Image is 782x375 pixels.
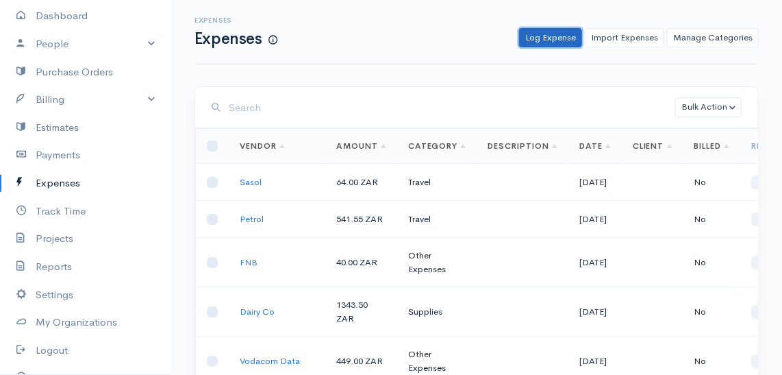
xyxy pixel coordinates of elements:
[683,287,741,337] td: No
[683,238,741,287] td: No
[194,30,277,47] h1: Expenses
[397,238,477,287] td: Other Expenses
[325,287,397,337] td: 1343.50 ZAR
[568,201,622,238] td: [DATE]
[568,287,622,337] td: [DATE]
[397,201,477,238] td: Travel
[568,164,622,201] td: [DATE]
[694,141,730,152] a: Billed
[240,355,300,367] a: Vodacom Data
[683,201,741,238] td: No
[240,256,257,268] a: FNB
[194,16,277,24] h6: Expenses
[397,164,477,201] td: Travel
[397,287,477,337] td: Supplies
[229,94,675,122] input: Search
[325,164,397,201] td: 64.00 ZAR
[683,164,741,201] td: No
[579,141,611,152] a: Date
[268,34,277,46] span: How to log your Expenses?
[488,141,557,152] a: Description
[240,213,264,225] a: Petrol
[240,306,275,317] a: Dairy Co
[240,176,262,188] a: Sasol
[568,238,622,287] td: [DATE]
[336,141,386,152] a: Amount
[408,141,466,152] a: Category
[675,97,742,117] button: Bulk Action
[325,201,397,238] td: 541.55 ZAR
[585,28,664,48] a: Import Expenses
[519,28,582,48] a: Log Expense
[325,238,397,287] td: 40.00 ZAR
[240,141,285,152] a: Vendor
[633,141,672,152] a: Client
[667,28,759,48] a: Manage Categories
